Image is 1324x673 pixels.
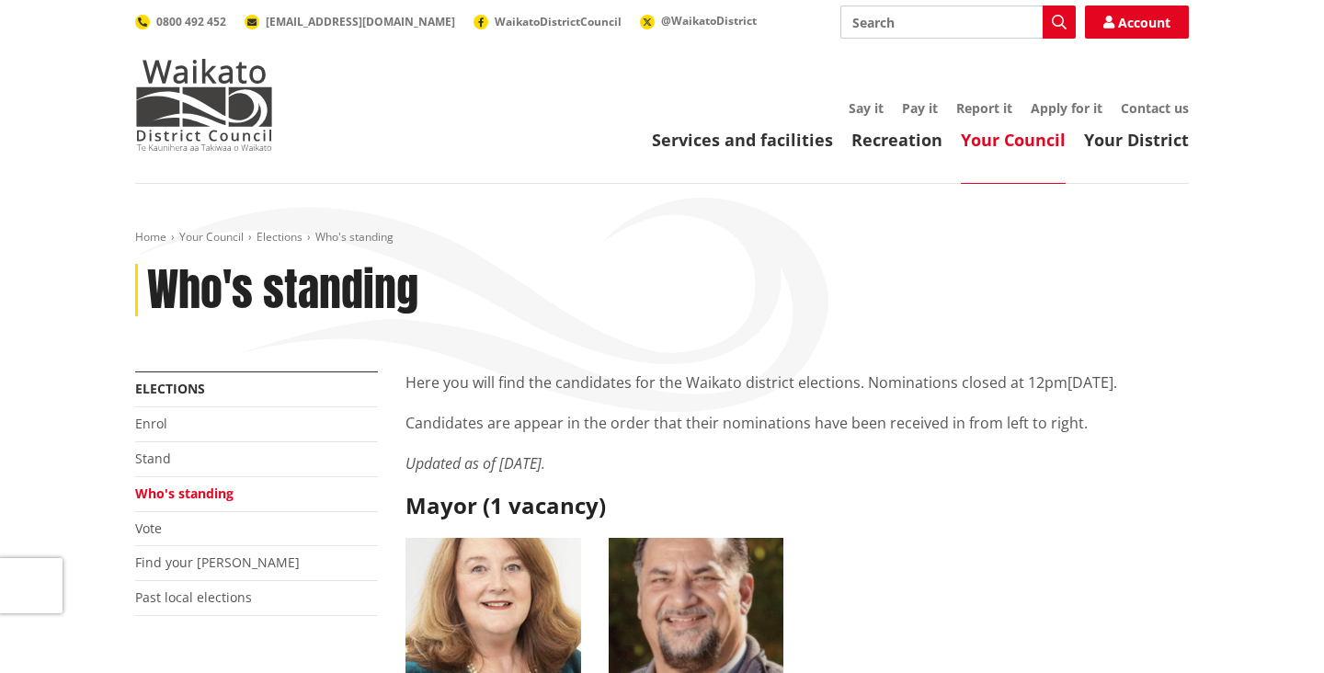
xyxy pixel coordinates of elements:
a: Elections [135,380,205,397]
a: Stand [135,450,171,467]
a: Past local elections [135,588,252,606]
a: 0800 492 452 [135,14,226,29]
p: Here you will find the candidates for the Waikato district elections. Nominations closed at 12pm[... [405,371,1189,394]
a: Your District [1084,129,1189,151]
a: Say it [849,99,884,117]
a: Home [135,229,166,245]
a: Who's standing [135,485,234,502]
a: [EMAIL_ADDRESS][DOMAIN_NAME] [245,14,455,29]
span: 0800 492 452 [156,14,226,29]
span: Who's standing [315,229,394,245]
em: Updated as of [DATE]. [405,453,545,473]
a: @WaikatoDistrict [640,13,757,29]
a: Contact us [1121,99,1189,117]
a: Services and facilities [652,129,833,151]
span: WaikatoDistrictCouncil [495,14,622,29]
input: Search input [840,6,1076,39]
a: Enrol [135,415,167,432]
a: Report it [956,99,1012,117]
strong: Mayor (1 vacancy) [405,490,606,520]
nav: breadcrumb [135,230,1189,245]
h1: Who's standing [147,264,418,317]
a: Apply for it [1031,99,1102,117]
a: Find your [PERSON_NAME] [135,553,300,571]
span: @WaikatoDistrict [661,13,757,29]
a: Account [1085,6,1189,39]
a: Pay it [902,99,938,117]
img: Waikato District Council - Te Kaunihera aa Takiwaa o Waikato [135,59,273,151]
span: [EMAIL_ADDRESS][DOMAIN_NAME] [266,14,455,29]
a: WaikatoDistrictCouncil [474,14,622,29]
a: Recreation [851,129,942,151]
a: Your Council [179,229,244,245]
p: Candidates are appear in the order that their nominations have been received in from left to right. [405,412,1189,434]
a: Your Council [961,129,1066,151]
a: Elections [257,229,302,245]
a: Vote [135,519,162,537]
